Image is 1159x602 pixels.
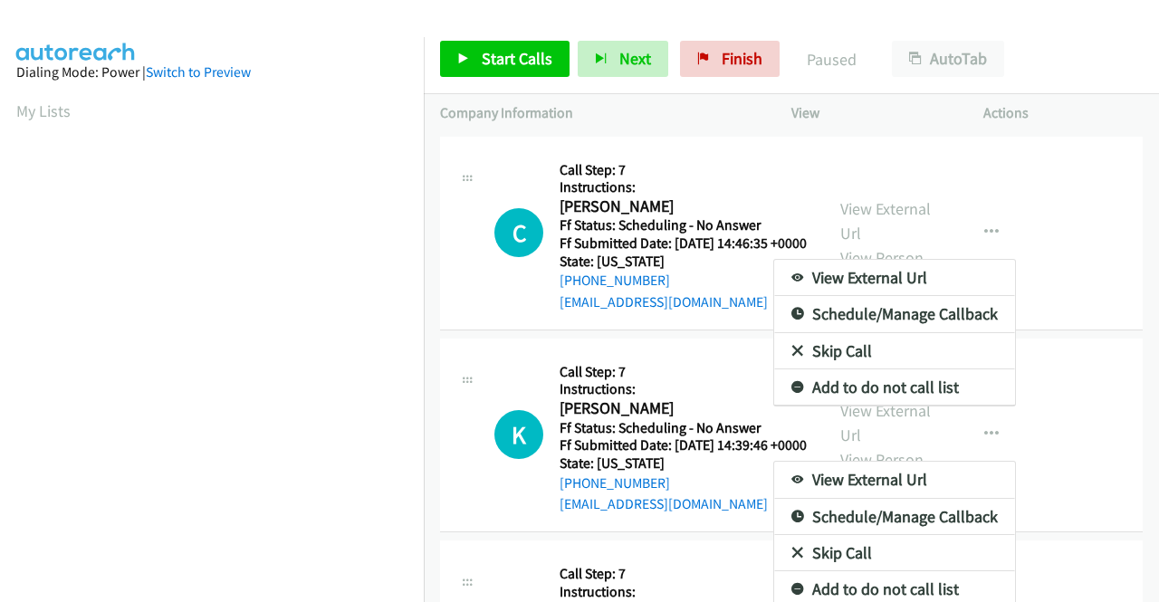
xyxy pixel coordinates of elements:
[774,369,1015,406] a: Add to do not call list
[774,462,1015,498] a: View External Url
[16,100,71,121] a: My Lists
[774,535,1015,571] a: Skip Call
[774,333,1015,369] a: Skip Call
[16,62,407,83] div: Dialing Mode: Power |
[146,63,251,81] a: Switch to Preview
[774,260,1015,296] a: View External Url
[774,296,1015,332] a: Schedule/Manage Callback
[774,499,1015,535] a: Schedule/Manage Callback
